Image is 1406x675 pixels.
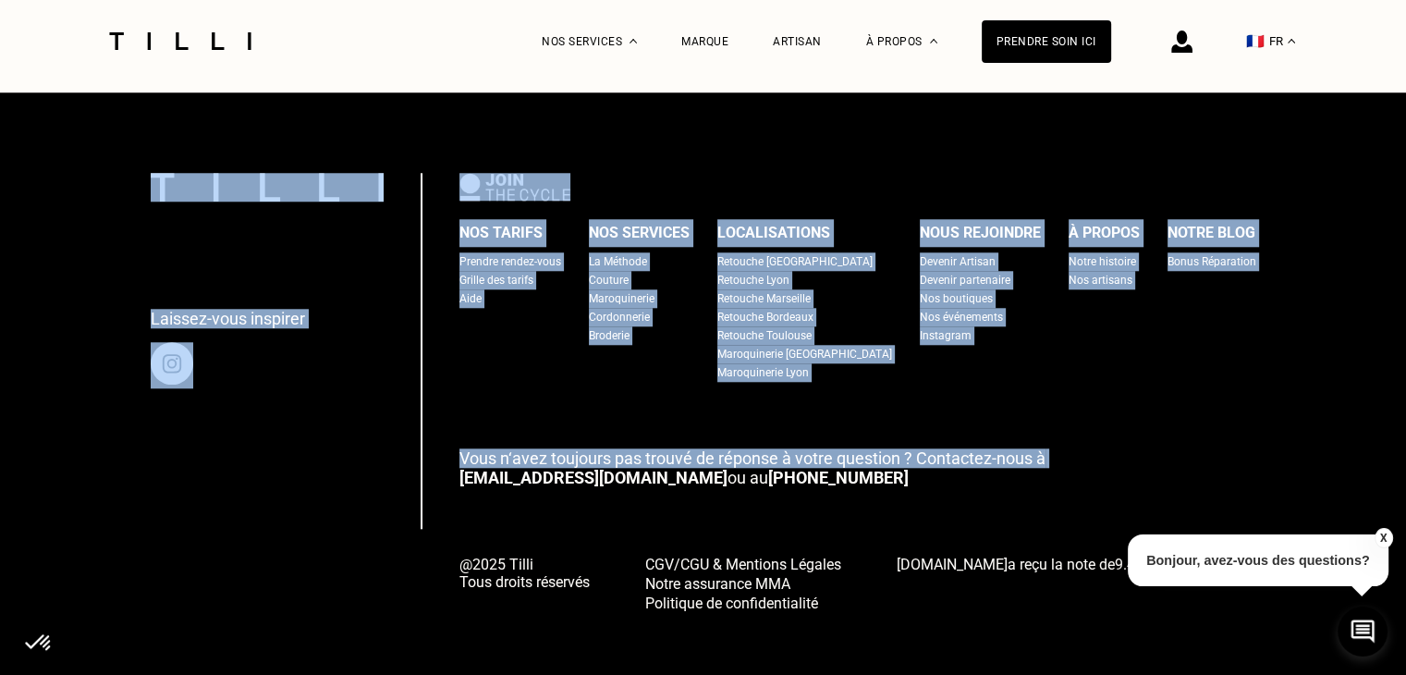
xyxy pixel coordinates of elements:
div: Nous rejoindre [920,219,1041,247]
a: Maroquinerie [589,289,654,308]
a: Cordonnerie [589,308,650,326]
a: Marque [681,35,728,48]
a: Devenir Artisan [920,252,996,271]
div: Notre blog [1168,219,1255,247]
img: Menu déroulant à propos [930,39,937,43]
img: Logo du service de couturière Tilli [103,32,258,50]
span: / [1115,556,1158,573]
img: icône connexion [1171,31,1192,53]
span: Tous droits réservés [459,573,590,591]
a: Nos artisans [1069,271,1132,289]
a: Nos événements [920,308,1003,326]
a: Maroquinerie Lyon [717,363,809,382]
a: Artisan [773,35,822,48]
a: Retouche Bordeaux [717,308,813,326]
span: Notre assurance MMA [645,575,790,593]
a: Prendre rendez-vous [459,252,561,271]
span: [DOMAIN_NAME] [897,556,1008,573]
a: CGV/CGU & Mentions Légales [645,554,841,573]
a: Bonus Réparation [1168,252,1256,271]
a: Couture [589,271,629,289]
div: Nos tarifs [459,219,543,247]
img: logo Join The Cycle [459,173,570,201]
span: 9.4 [1115,556,1135,573]
p: Bonjour, avez-vous des questions? [1128,534,1388,586]
p: Laissez-vous inspirer [151,309,305,328]
a: Retouche [GEOGRAPHIC_DATA] [717,252,873,271]
a: [PHONE_NUMBER] [768,468,909,487]
a: Aide [459,289,482,308]
a: Nos boutiques [920,289,993,308]
img: menu déroulant [1288,39,1295,43]
img: page instagram de Tilli une retoucherie à domicile [151,342,193,385]
a: Notre histoire [1069,252,1136,271]
span: @2025 Tilli [459,556,590,573]
span: 🇫🇷 [1246,32,1265,50]
span: Vous n‘avez toujours pas trouvé de réponse à votre question ? Contactez-nous à [459,448,1045,468]
a: Prendre soin ici [982,20,1111,63]
a: Instagram [920,326,972,345]
a: [EMAIL_ADDRESS][DOMAIN_NAME] [459,468,727,487]
a: Retouche Marseille [717,289,811,308]
a: Maroquinerie [GEOGRAPHIC_DATA] [717,345,892,363]
a: Broderie [589,326,630,345]
a: La Méthode [589,252,647,271]
span: a reçu la note de sur avis. [897,556,1251,573]
div: Nos services [589,219,690,247]
p: ou au [459,448,1256,487]
span: Politique de confidentialité [645,595,818,612]
div: À propos [1069,219,1140,247]
button: X [1374,528,1392,548]
a: Devenir partenaire [920,271,1010,289]
span: CGV/CGU & Mentions Légales [645,556,841,573]
div: Localisations [717,219,830,247]
a: Retouche Lyon [717,271,789,289]
img: Menu déroulant [630,39,637,43]
a: Grille des tarifs [459,271,533,289]
a: Retouche Toulouse [717,326,812,345]
a: Politique de confidentialité [645,593,841,612]
a: Notre assurance MMA [645,573,841,593]
img: logo Tilli [151,173,384,202]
